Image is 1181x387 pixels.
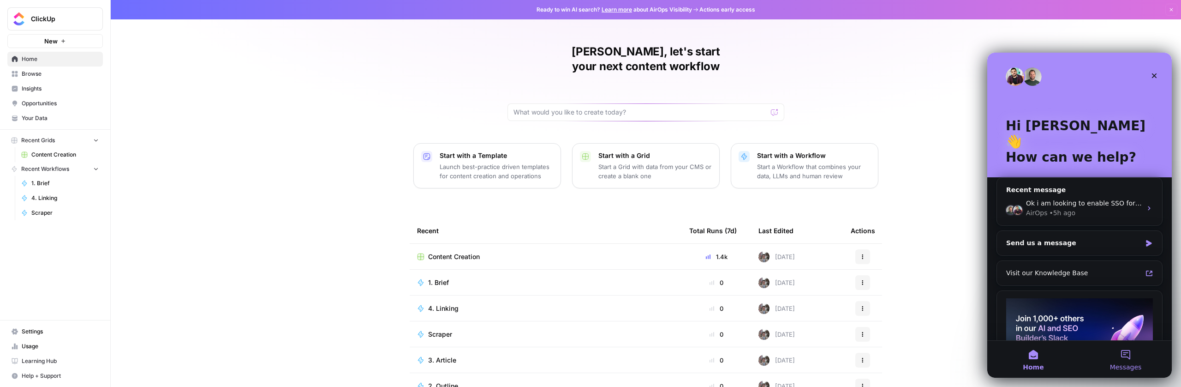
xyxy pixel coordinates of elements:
[758,218,793,243] div: Last Edited
[7,34,103,48] button: New
[31,14,87,24] span: ClickUp
[757,162,871,181] p: Start a Workflow that combines your data, LLMs and human review
[428,330,452,339] span: Scraper
[7,369,103,383] button: Help + Support
[22,70,99,78] span: Browse
[31,151,99,159] span: Content Creation
[513,108,767,117] input: What would you like to create today?
[7,354,103,369] a: Learning Hub
[758,251,795,262] div: [DATE]
[21,165,69,173] span: Recent Workflows
[758,329,795,340] div: [DATE]
[31,194,99,202] span: 4. Linking
[19,186,154,195] div: Send us a message
[440,151,553,160] p: Start with a Template
[987,53,1172,378] iframe: Intercom live chat
[7,7,103,30] button: Workspace: ClickUp
[17,147,103,162] a: Content Creation
[39,156,60,165] div: AirOps
[758,303,769,314] img: a2mlt6f1nb2jhzcjxsuraj5rj4vi
[602,6,632,13] a: Learn more
[31,209,99,217] span: Scraper
[7,111,103,126] a: Your Data
[758,303,795,314] div: [DATE]
[22,99,99,108] span: Opportunities
[758,251,769,262] img: a2mlt6f1nb2jhzcjxsuraj5rj4vi
[62,156,88,165] div: • 5h ago
[22,85,99,93] span: Insights
[598,151,712,160] p: Start with a Grid
[507,44,784,74] h1: [PERSON_NAME], let's start your next content workflow
[851,218,875,243] div: Actions
[22,357,99,365] span: Learning Hub
[731,143,878,188] button: Start with a WorkflowStart a Workflow that combines your data, LLMs and human review
[413,143,561,188] button: Start with a TemplateLaunch best-practice driven templates for content creation and operations
[689,278,744,287] div: 0
[31,179,99,187] span: 1. Brief
[44,36,58,46] span: New
[36,311,56,318] span: Home
[417,252,674,261] a: Content Creation
[123,311,155,318] span: Messages
[758,355,795,366] div: [DATE]
[7,162,103,176] button: Recent Workflows
[17,176,103,191] a: 1. Brief
[17,206,103,220] a: Scraper
[159,15,175,31] div: Close
[92,288,185,325] button: Messages
[689,252,744,261] div: 1.4k
[417,330,674,339] a: Scraper
[428,278,449,287] span: 1. Brief
[417,218,674,243] div: Recent
[417,304,674,313] a: 4. Linking
[7,324,103,339] a: Settings
[22,372,99,380] span: Help + Support
[689,218,737,243] div: Total Runs (7d)
[758,329,769,340] img: a2mlt6f1nb2jhzcjxsuraj5rj4vi
[19,216,155,225] div: Visit our Knowledge Base
[428,304,459,313] span: 4. Linking
[428,356,456,365] span: 3. Article
[572,143,720,188] button: Start with a GridStart a Grid with data from your CMS or create a blank one
[598,162,712,181] p: Start a Grid with data from your CMS or create a blank one
[758,355,769,366] img: a2mlt6f1nb2jhzcjxsuraj5rj4vi
[758,277,795,288] div: [DATE]
[22,327,99,336] span: Settings
[21,136,55,145] span: Recent Grids
[758,277,769,288] img: a2mlt6f1nb2jhzcjxsuraj5rj4vi
[7,96,103,111] a: Opportunities
[11,11,27,27] img: ClickUp Logo
[39,147,189,154] span: Ok i am looking to enable SSO for our account
[689,356,744,365] div: 0
[428,252,480,261] span: Content Creation
[757,151,871,160] p: Start with a Workflow
[440,162,553,181] p: Launch best-practice driven templates for content creation and operations
[7,52,103,67] a: Home
[699,6,755,14] span: Actions early access
[417,356,674,365] a: 3. Article
[22,342,99,351] span: Usage
[417,278,674,287] a: 1. Brief
[22,55,99,63] span: Home
[689,330,744,339] div: 0
[17,191,103,206] a: 4. Linking
[7,133,103,147] button: Recent Grids
[689,304,744,313] div: 0
[537,6,692,14] span: Ready to win AI search? about AirOps Visibility
[7,67,103,81] a: Browse
[9,178,175,203] div: Send us a message
[7,339,103,354] a: Usage
[7,81,103,96] a: Insights
[22,114,99,122] span: Your Data
[13,212,171,229] a: Visit our Knowledge Base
